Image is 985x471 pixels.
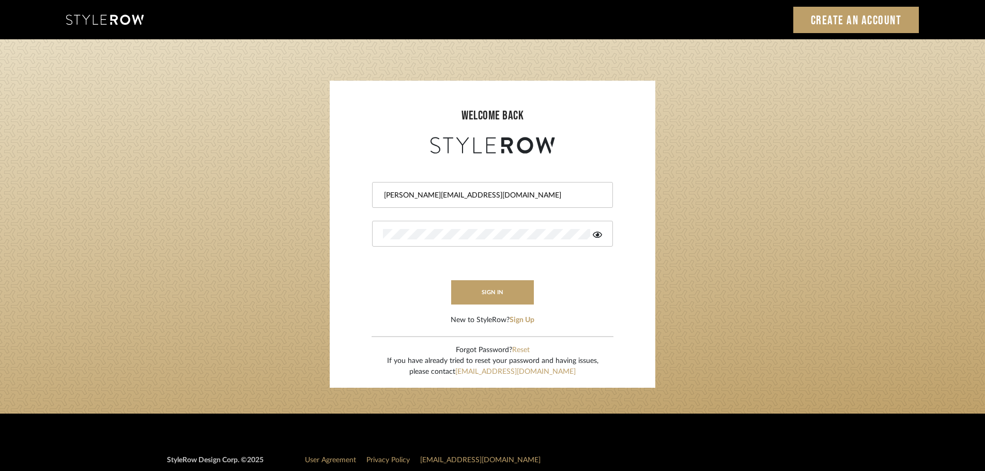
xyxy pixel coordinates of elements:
div: New to StyleRow? [451,315,534,326]
a: Privacy Policy [366,457,410,464]
button: sign in [451,280,534,305]
a: Create an Account [793,7,919,33]
button: Sign Up [510,315,534,326]
div: If you have already tried to reset your password and having issues, please contact [387,356,598,377]
div: welcome back [340,107,645,125]
input: Email Address [383,190,599,201]
div: Forgot Password? [387,345,598,356]
a: User Agreement [305,457,356,464]
a: [EMAIL_ADDRESS][DOMAIN_NAME] [455,368,576,375]
a: [EMAIL_ADDRESS][DOMAIN_NAME] [420,457,541,464]
button: Reset [512,345,530,356]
